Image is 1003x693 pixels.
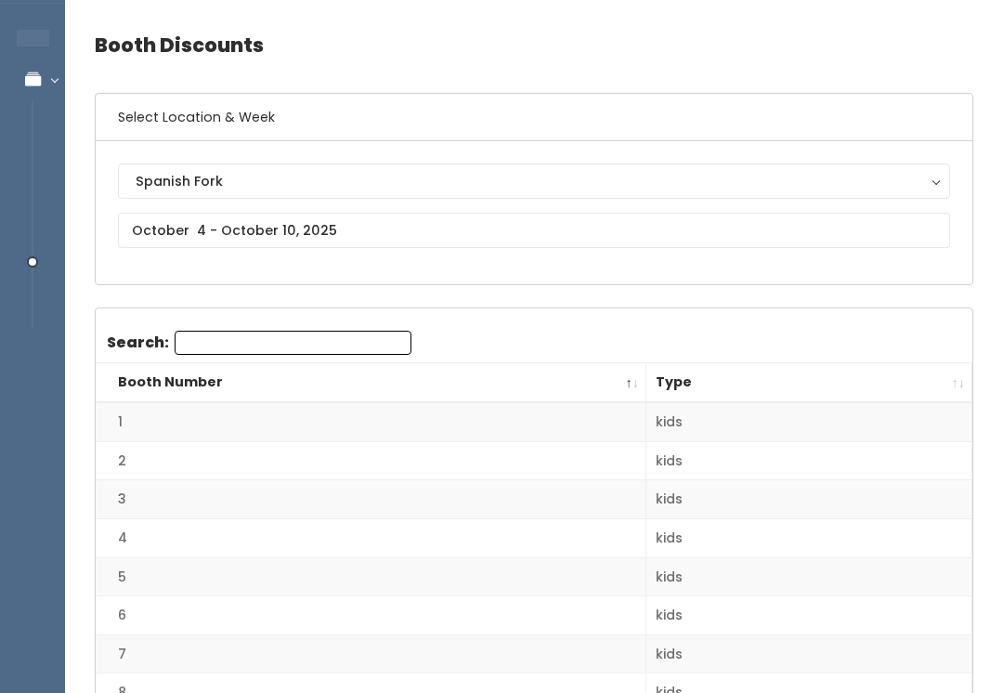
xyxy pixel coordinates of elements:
[96,596,646,635] td: 6
[95,20,973,71] h4: Booth Discounts
[96,94,972,141] h6: Select Location & Week
[646,480,972,519] td: kids
[96,557,646,596] td: 5
[646,557,972,596] td: kids
[96,519,646,558] td: 4
[96,363,646,403] th: Booth Number: activate to sort column descending
[646,363,972,403] th: Type: activate to sort column ascending
[646,596,972,635] td: kids
[96,634,646,673] td: 7
[96,402,646,441] td: 1
[107,331,411,355] label: Search:
[118,163,950,199] button: Spanish Fork
[175,331,411,355] input: Search:
[646,441,972,480] td: kids
[646,519,972,558] td: kids
[646,402,972,441] td: kids
[96,441,646,480] td: 2
[96,480,646,519] td: 3
[136,171,932,191] div: Spanish Fork
[646,634,972,673] td: kids
[118,213,950,248] input: October 4 - October 10, 2025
